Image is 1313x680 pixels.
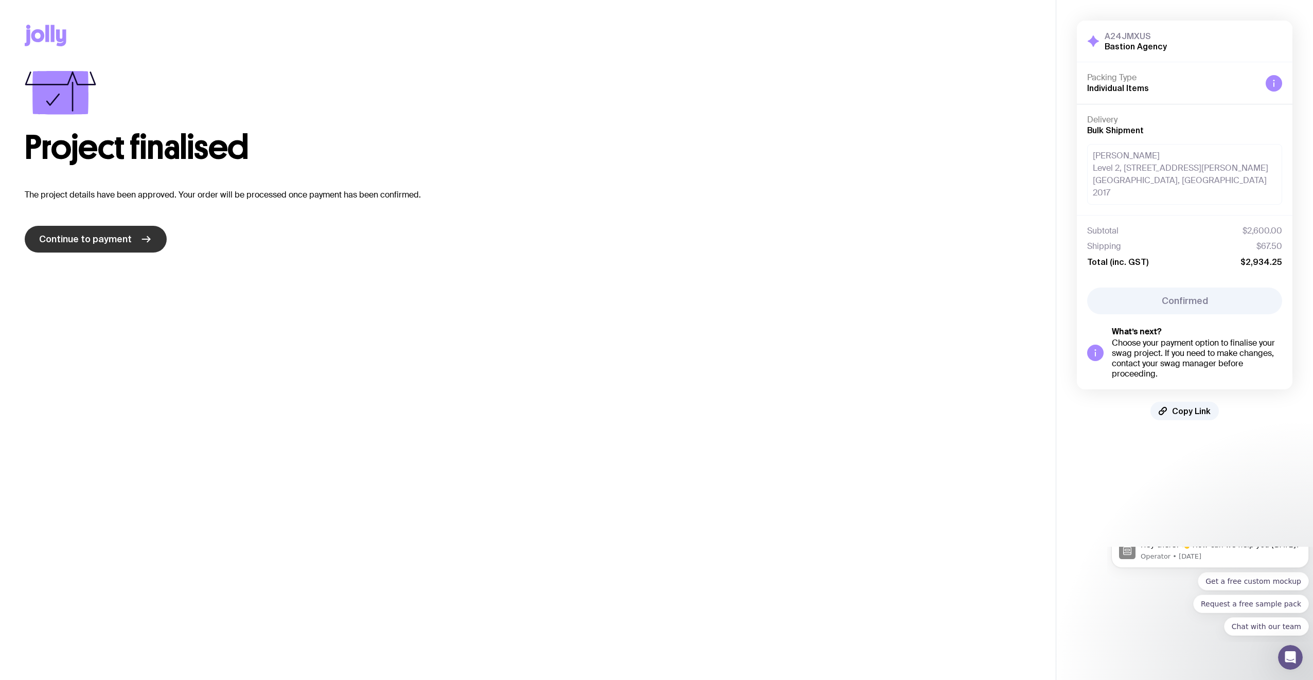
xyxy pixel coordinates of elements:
[33,5,194,14] p: Message from Operator, sent 3w ago
[1087,83,1149,93] span: Individual Items
[1087,288,1282,314] button: Confirmed
[1172,406,1211,416] span: Copy Link
[1087,144,1282,205] div: [PERSON_NAME] Level 2, [STREET_ADDRESS][PERSON_NAME] [GEOGRAPHIC_DATA], [GEOGRAPHIC_DATA] 2017
[1105,41,1167,51] h2: Bastion Agency
[91,25,202,44] button: Quick reply: Get a free custom mockup
[1278,645,1303,670] iframe: Intercom live chat
[25,131,1031,164] h1: Project finalised
[25,189,1031,201] p: The project details have been approved. Your order will be processed once payment has been confir...
[39,233,132,245] span: Continue to payment
[86,48,202,66] button: Quick reply: Request a free sample pack
[1107,547,1313,642] iframe: Intercom notifications message
[1150,402,1219,420] button: Copy Link
[1087,115,1282,125] h4: Delivery
[1112,327,1282,337] h5: What’s next?
[117,70,202,89] button: Quick reply: Chat with our team
[1087,226,1119,236] span: Subtotal
[4,25,202,89] div: Quick reply options
[1087,257,1148,267] span: Total (inc. GST)
[1087,126,1144,135] span: Bulk Shipment
[1256,241,1282,252] span: $67.50
[1105,31,1167,41] h3: A24JMXUS
[1087,241,1121,252] span: Shipping
[1243,226,1282,236] span: $2,600.00
[1087,73,1257,83] h4: Packing Type
[1240,257,1282,267] span: $2,934.25
[1112,338,1282,379] div: Choose your payment option to finalise your swag project. If you need to make changes, contact yo...
[25,226,167,253] a: Continue to payment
